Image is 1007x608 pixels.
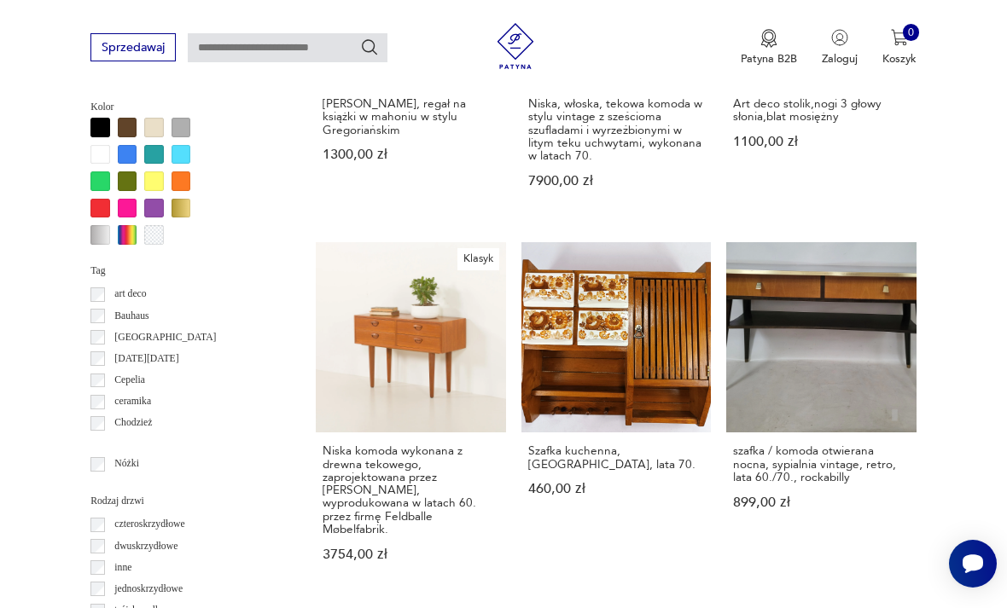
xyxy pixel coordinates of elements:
p: [DATE][DATE] [114,350,178,368]
p: Nóżki [114,455,139,472]
img: Ikona medalu [760,29,777,48]
p: inne [114,559,131,576]
a: Sprzedawaj [90,43,175,54]
button: Sprzedawaj [90,33,175,61]
p: 3754,00 zł [323,548,498,561]
p: Zaloguj [822,51,858,67]
p: Chodzież [114,414,152,431]
h3: Art deco stolik,nogi 3 głowy słonia,blat mosiężny [733,97,909,124]
p: 1100,00 zł [733,136,909,148]
a: KlasykNiska komoda wykonana z drewna tekowego, zaprojektowana przez Kaia Kristiansena, wyprodukow... [316,242,506,591]
iframe: Smartsupp widget button [949,540,997,588]
p: 460,00 zł [528,483,704,495]
button: Szukaj [360,38,379,56]
p: dwuskrzydłowe [114,538,178,555]
button: Patyna B2B [741,29,797,67]
p: 899,00 zł [733,496,909,509]
img: Ikonka użytkownika [831,29,848,46]
a: Ikona medaluPatyna B2B [741,29,797,67]
p: [GEOGRAPHIC_DATA] [114,329,216,346]
p: Koszyk [882,51,917,67]
img: Ikona koszyka [891,29,908,46]
p: Bauhaus [114,308,148,325]
p: Patyna B2B [741,51,797,67]
p: Cepelia [114,372,145,389]
h3: Niska, włoska, tekowa komoda w stylu vintage z sześcioma szufladami i wyrzeźbionymi w litym teku ... [528,97,704,162]
p: Tag [90,263,279,280]
p: czteroskrzydłowe [114,516,184,533]
a: szafka / komoda otwierana nocna, sypialnia vintage, retro, lata 60./70., rockabillyszafka / komod... [726,242,917,591]
h3: Niska komoda wykonana z drewna tekowego, zaprojektowana przez [PERSON_NAME], wyprodukowana w lata... [323,444,498,536]
p: jednoskrzydłowe [114,581,183,598]
p: 1300,00 zł [323,148,498,161]
button: 0Koszyk [882,29,917,67]
a: Szafka kuchenna, Włocławek, lata 70.Szafka kuchenna, [GEOGRAPHIC_DATA], lata 70.460,00 zł [521,242,712,591]
p: 7900,00 zł [528,175,704,188]
h3: szafka / komoda otwierana nocna, sypialnia vintage, retro, lata 60./70., rockabilly [733,444,909,484]
h3: [PERSON_NAME], regał na książki w mahoniu w stylu Gregoriańskim [323,97,498,136]
p: Kolor [90,99,279,116]
img: Patyna - sklep z meblami i dekoracjami vintage [487,23,544,69]
button: Zaloguj [822,29,858,67]
p: ceramika [114,393,151,410]
p: Ćmielów [114,437,151,454]
div: 0 [903,24,920,41]
p: Rodzaj drzwi [90,493,279,510]
h3: Szafka kuchenna, [GEOGRAPHIC_DATA], lata 70. [528,444,704,471]
p: art deco [114,286,146,303]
